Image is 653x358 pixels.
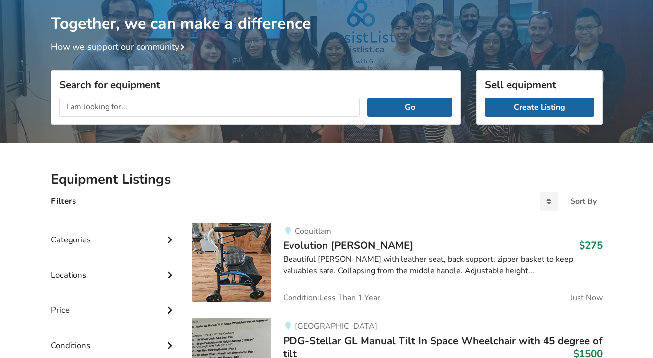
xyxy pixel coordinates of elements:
a: Create Listing [485,98,594,117]
span: Coquitlam [295,226,331,237]
input: I am looking for... [59,98,360,117]
span: Condition: Less Than 1 Year [283,294,380,302]
button: Go [367,98,452,117]
h2: Equipment Listings [51,171,603,188]
div: Categories [51,215,177,250]
div: Sort By [570,198,597,205]
a: How we support our community [51,41,189,53]
div: Locations [51,250,177,285]
a: mobility-evolution walkerCoquitlamEvolution [PERSON_NAME]$275Beautiful [PERSON_NAME] with leather... [192,223,602,310]
span: [GEOGRAPHIC_DATA] [295,321,377,332]
div: Price [51,285,177,320]
h3: $275 [579,239,603,252]
span: Evolution [PERSON_NAME] [283,239,413,252]
img: mobility-evolution walker [192,223,271,302]
div: Beautiful [PERSON_NAME] with leather seat, back support, zipper basket to keep valuables safe. Co... [283,254,602,277]
div: Conditions [51,320,177,356]
h3: Search for equipment [59,79,452,91]
h3: Sell equipment [485,79,594,91]
h4: Filters [51,196,76,207]
span: Just Now [570,294,603,302]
